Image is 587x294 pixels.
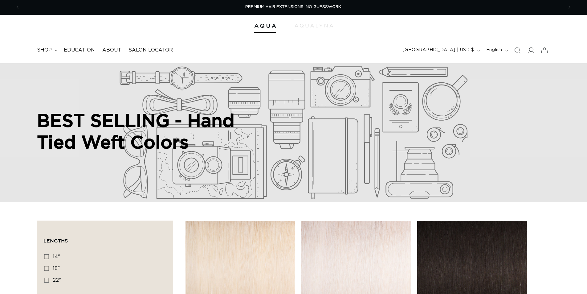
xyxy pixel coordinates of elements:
a: About [99,43,125,57]
span: Education [64,47,95,53]
button: Next announcement [563,2,576,13]
span: 18" [53,266,60,271]
a: Education [60,43,99,57]
span: Salon Locator [128,47,173,53]
summary: Search [511,43,524,57]
button: Previous announcement [11,2,24,13]
img: Aqua Hair Extensions [254,24,276,28]
button: English [483,44,511,56]
summary: shop [33,43,60,57]
span: About [102,47,121,53]
span: 22" [53,278,61,283]
span: 14" [53,254,60,259]
button: [GEOGRAPHIC_DATA] | USD $ [399,44,483,56]
span: PREMIUM HAIR EXTENSIONS. NO GUESSWORK. [245,5,342,9]
span: Lengths [43,238,68,243]
span: shop [37,47,52,53]
summary: Lengths (0 selected) [43,227,167,249]
a: Salon Locator [125,43,177,57]
span: English [486,47,502,53]
h2: BEST SELLING - Hand Tied Weft Colors [37,110,271,152]
img: aqualyna.com [295,24,333,27]
span: [GEOGRAPHIC_DATA] | USD $ [403,47,474,53]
